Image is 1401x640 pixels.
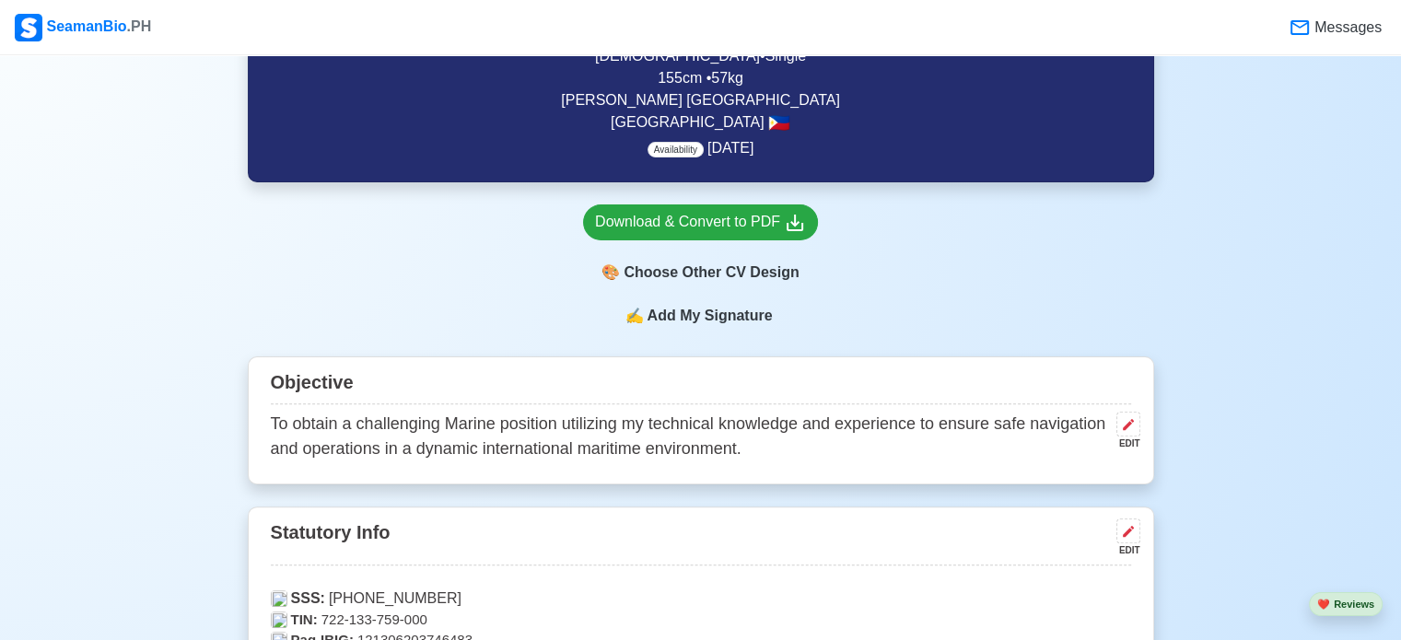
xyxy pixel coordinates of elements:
[271,67,1131,89] p: 155 cm • 57 kg
[595,211,806,234] div: Download & Convert to PDF
[271,45,1131,67] p: [DEMOGRAPHIC_DATA] • Single
[271,588,1131,610] p: [PHONE_NUMBER]
[1311,17,1382,39] span: Messages
[643,305,776,327] span: Add My Signature
[648,142,704,157] span: Availability
[625,305,643,327] span: sign
[271,515,1131,565] div: Statutory Info
[601,262,620,284] span: paint
[291,588,325,610] span: SSS:
[1109,436,1140,450] div: EDIT
[127,18,152,34] span: .PH
[583,204,818,240] a: Download & Convert to PDF
[15,14,151,41] div: SeamanBio
[583,255,818,290] div: Choose Other CV Design
[768,114,790,132] span: 🇵🇭
[1109,543,1140,557] div: EDIT
[271,365,1131,404] div: Objective
[271,610,1131,631] p: 722-133-759-000
[1309,592,1383,617] button: heartReviews
[271,412,1109,461] p: To obtain a challenging Marine position utilizing my technical knowledge and experience to ensure...
[648,137,753,159] p: [DATE]
[291,610,318,631] span: TIN:
[1317,599,1330,610] span: heart
[15,14,42,41] img: Logo
[271,89,1131,111] p: [PERSON_NAME] [GEOGRAPHIC_DATA]
[271,111,1131,134] p: [GEOGRAPHIC_DATA]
